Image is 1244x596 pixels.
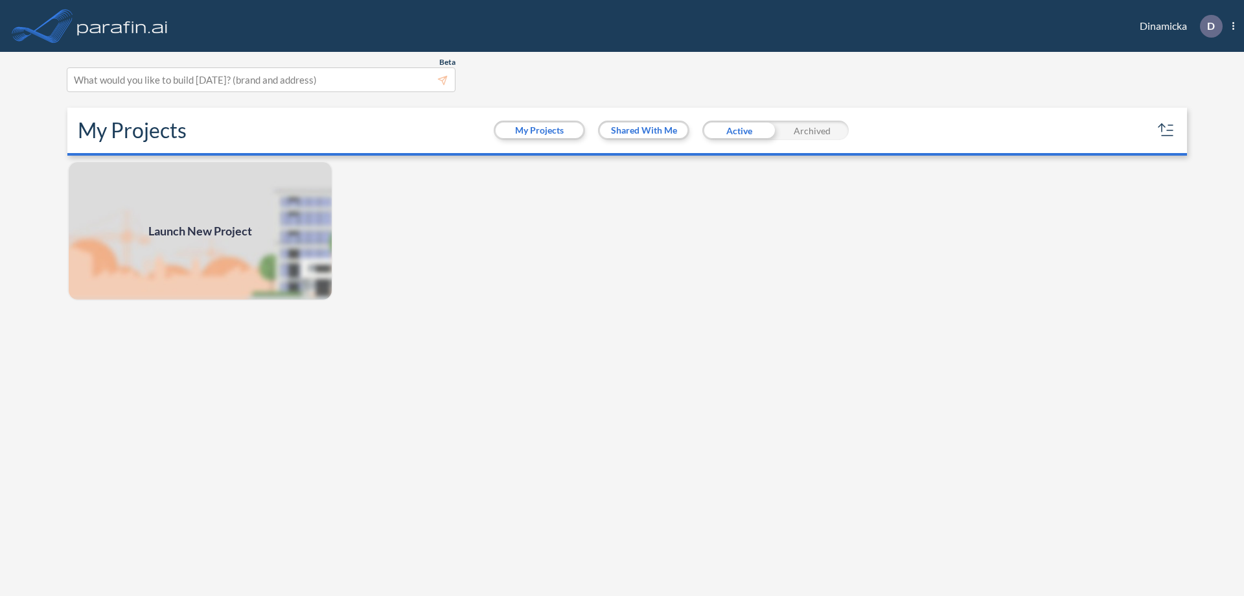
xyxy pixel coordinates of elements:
[439,57,455,67] span: Beta
[67,161,333,301] a: Launch New Project
[1156,120,1177,141] button: sort
[148,222,252,240] span: Launch New Project
[702,121,776,140] div: Active
[75,13,170,39] img: logo
[600,123,687,138] button: Shared With Me
[67,161,333,301] img: add
[496,123,583,138] button: My Projects
[776,121,849,140] div: Archived
[1120,15,1234,38] div: Dinamicka
[78,118,187,143] h2: My Projects
[1207,20,1215,32] p: D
